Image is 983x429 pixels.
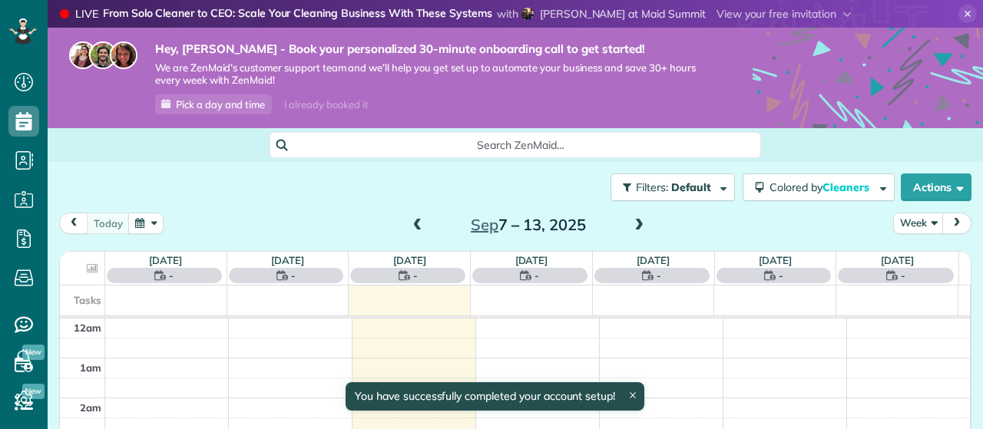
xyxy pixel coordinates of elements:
span: Sep [471,215,498,234]
span: - [901,268,905,283]
span: Tasks [74,294,101,306]
a: Filters: Default [603,173,735,201]
span: We are ZenMaid’s customer support team and we’ll help you get set up to automate your business an... [155,61,707,87]
a: [DATE] [637,254,670,266]
span: [PERSON_NAME] at Maid Summit [540,7,706,21]
span: 2am [80,401,101,414]
a: [DATE] [149,254,182,266]
img: maria-72a9807cf96188c08ef61303f053569d2e2a8a1cde33d635c8a3ac13582a053d.jpg [69,41,97,69]
span: Colored by [770,180,875,194]
button: Week [893,213,944,233]
button: next [942,213,971,233]
img: michelle-19f622bdf1676172e81f8f8fba1fb50e276960ebfe0243fe18214015130c80e4.jpg [110,41,137,69]
span: Pick a day and time [176,98,265,111]
span: with [497,7,518,21]
span: - [779,268,783,283]
span: 1am [80,361,101,374]
img: carolyn-arellano-135c182dd208af63ed02b7b98c2b62d646d7077a671e8892894607d2a59a694a.jpg [521,8,534,20]
span: - [535,268,539,283]
a: Pick a day and time [155,94,272,114]
strong: Hey, [PERSON_NAME] - Book your personalized 30-minute onboarding call to get started! [155,41,707,57]
span: Default [671,180,712,194]
a: [DATE] [393,254,426,266]
a: [DATE] [881,254,914,266]
button: Filters: Default [611,173,735,201]
a: [DATE] [515,254,548,266]
span: - [413,268,418,283]
span: 12am [74,322,101,334]
span: Filters: [636,180,668,194]
img: jorge-587dff0eeaa6aab1f244e6dc62b8924c3b6ad411094392a53c71c6c4a576187d.jpg [89,41,117,69]
h2: 7 – 13, 2025 [432,216,624,233]
span: - [291,268,296,283]
strong: From Solo Cleaner to CEO: Scale Your Cleaning Business With These Systems [103,6,492,22]
div: You have successfully completed your account setup! [346,382,644,411]
button: prev [59,213,88,233]
span: - [657,268,661,283]
button: Colored byCleaners [743,173,895,201]
a: [DATE] [271,254,304,266]
button: today [87,213,130,233]
a: [DATE] [759,254,792,266]
span: Cleaners [822,180,872,194]
div: I already booked it [275,95,377,114]
button: Actions [901,173,971,201]
span: - [169,268,174,283]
